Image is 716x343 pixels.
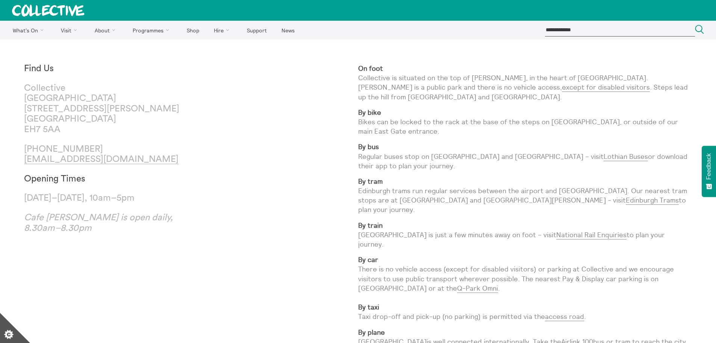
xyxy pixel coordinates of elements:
[556,230,627,239] a: National Rail Enquiries
[705,153,712,180] span: Feedback
[545,312,584,321] a: access road
[207,21,239,40] a: Hire
[604,152,648,161] a: Lothian Buses
[358,142,692,171] p: Regular buses stop on [GEOGRAPHIC_DATA] and [GEOGRAPHIC_DATA] – visit or download their app to pl...
[358,221,383,230] strong: By train
[24,213,173,233] em: Cafe [PERSON_NAME] is open daily, 8.30am–8.30pm
[358,303,379,311] strong: By taxi
[702,146,716,197] button: Feedback - Show survey
[6,21,53,40] a: What's On
[275,21,301,40] a: News
[126,21,179,40] a: Programmes
[54,21,87,40] a: Visit
[358,108,692,136] p: Bikes can be locked to the rack at the base of the steps on [GEOGRAPHIC_DATA], or outside of our ...
[180,21,206,40] a: Shop
[358,177,692,215] p: Edinburgh trams run regular services between the airport and [GEOGRAPHIC_DATA]. Our nearest tram ...
[24,64,54,73] strong: Find Us
[88,21,125,40] a: About
[24,83,191,135] p: Collective [GEOGRAPHIC_DATA] [STREET_ADDRESS][PERSON_NAME] [GEOGRAPHIC_DATA] EH7 5AA
[562,83,650,92] a: except for disabled visitors
[457,284,498,293] a: Q-Park Omni
[358,177,383,186] strong: By tram
[626,196,679,205] a: Edinburgh Trams
[358,255,692,321] p: There is no vehicle access (except for disabled visitors) or parking at Collective and we encoura...
[358,108,381,117] strong: By bike
[358,328,385,337] strong: By plane
[24,193,191,204] p: [DATE]–[DATE], 10am–5pm
[24,155,179,164] a: [EMAIL_ADDRESS][DOMAIN_NAME]
[358,221,692,249] p: [GEOGRAPHIC_DATA] is just a few minutes away on foot – visit to plan your journey.
[240,21,273,40] a: Support
[358,64,383,73] strong: On foot
[24,144,191,165] p: [PHONE_NUMBER]
[358,255,378,264] strong: By car
[24,174,85,183] strong: Opening Times
[358,142,379,151] strong: By bus
[358,64,692,102] p: Collective is situated on the top of [PERSON_NAME], in the heart of [GEOGRAPHIC_DATA]. [PERSON_NA...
